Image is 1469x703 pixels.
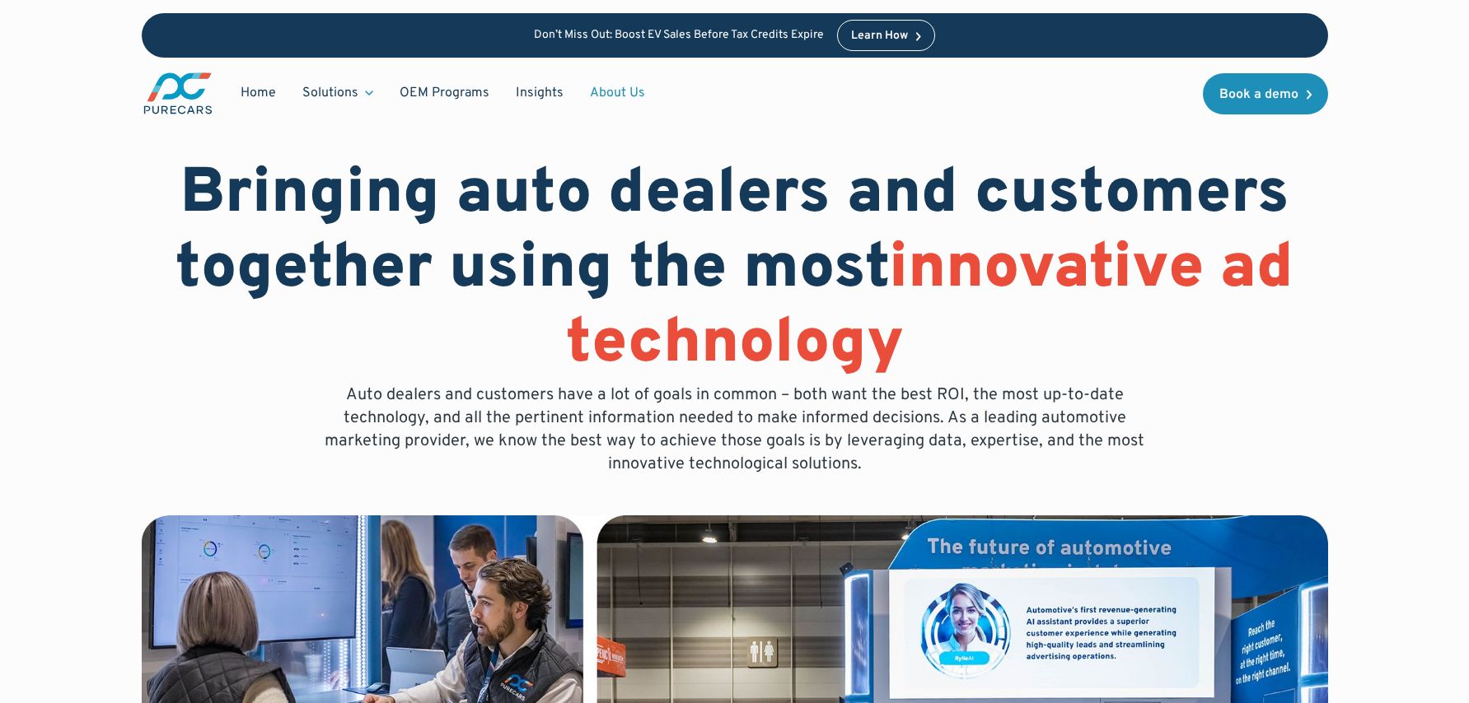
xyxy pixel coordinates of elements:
[313,384,1157,476] p: Auto dealers and customers have a lot of goals in common – both want the best ROI, the most up-to...
[851,30,908,42] div: Learn How
[142,71,214,116] img: purecars logo
[1203,73,1328,114] a: Book a demo
[577,77,658,109] a: About Us
[142,71,214,116] a: main
[1219,88,1298,101] div: Book a demo
[566,230,1294,384] span: innovative ad technology
[142,158,1328,384] h1: Bringing auto dealers and customers together using the most
[227,77,289,109] a: Home
[837,20,935,51] a: Learn How
[302,84,358,102] div: Solutions
[503,77,577,109] a: Insights
[289,77,386,109] div: Solutions
[386,77,503,109] a: OEM Programs
[534,29,824,43] p: Don’t Miss Out: Boost EV Sales Before Tax Credits Expire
